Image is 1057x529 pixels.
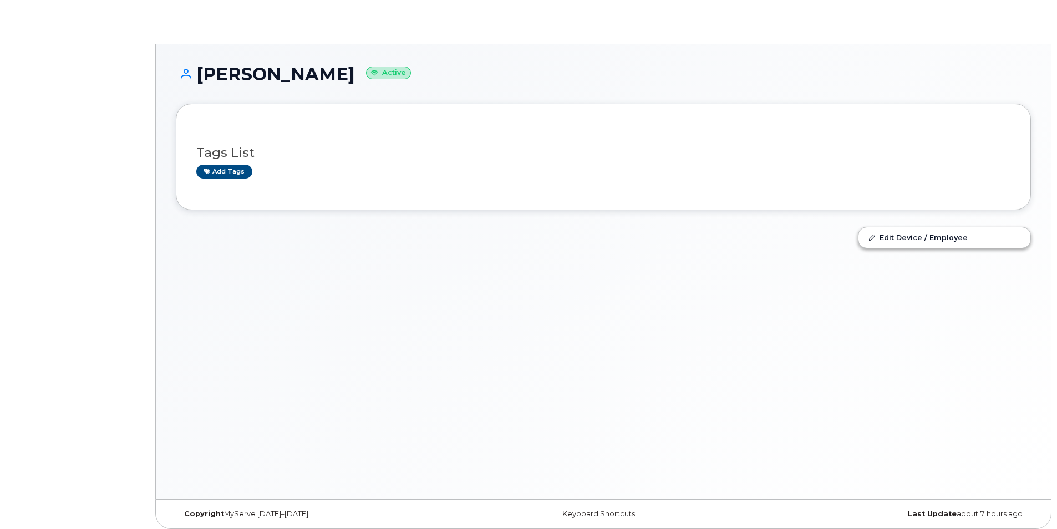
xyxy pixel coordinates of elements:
a: Keyboard Shortcuts [562,510,635,518]
strong: Copyright [184,510,224,518]
small: Active [366,67,411,79]
div: about 7 hours ago [746,510,1031,518]
a: Edit Device / Employee [858,227,1030,247]
div: MyServe [DATE]–[DATE] [176,510,461,518]
h3: Tags List [196,146,1010,160]
h1: [PERSON_NAME] [176,64,1031,84]
strong: Last Update [908,510,957,518]
a: Add tags [196,165,252,179]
